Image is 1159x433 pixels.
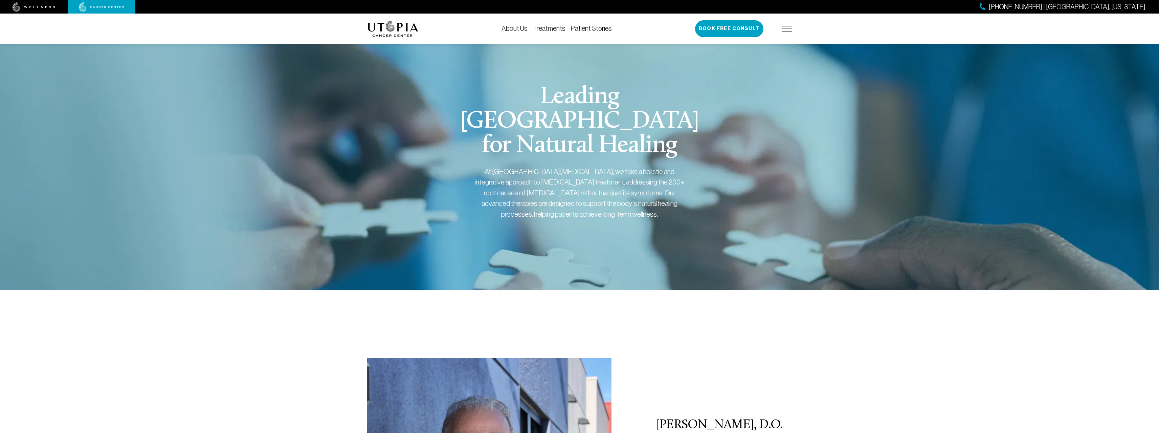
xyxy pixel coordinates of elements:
img: logo [367,21,418,37]
button: Book Free Consult [695,20,763,37]
div: At [GEOGRAPHIC_DATA][MEDICAL_DATA], we take a holistic and integrative approach to [MEDICAL_DATA]... [475,166,685,220]
a: Treatments [533,25,565,32]
a: About Us [502,25,528,32]
h2: [PERSON_NAME], D.O. [656,418,792,432]
a: [PHONE_NUMBER] | [GEOGRAPHIC_DATA], [US_STATE] [980,2,1145,12]
img: wellness [13,2,55,12]
img: cancer center [79,2,124,12]
a: Patient Stories [571,25,612,32]
span: [PHONE_NUMBER] | [GEOGRAPHIC_DATA], [US_STATE] [989,2,1145,12]
h1: Leading [GEOGRAPHIC_DATA] for Natural Healing [450,85,709,158]
img: icon-hamburger [782,26,792,31]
